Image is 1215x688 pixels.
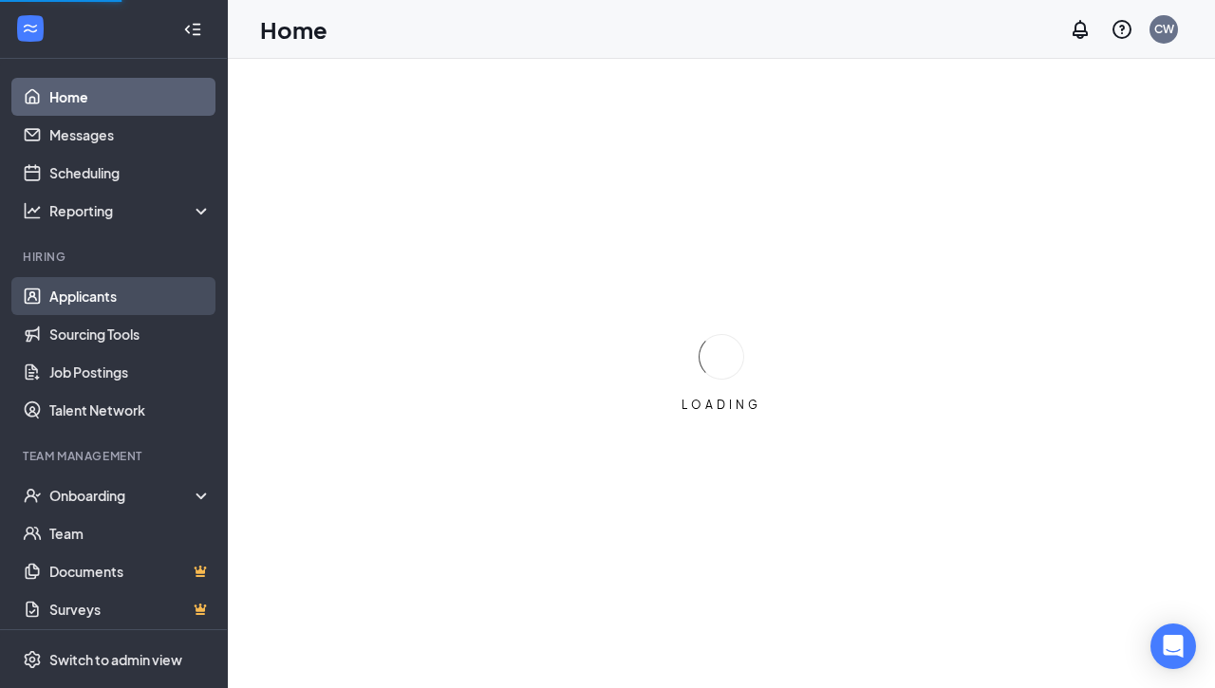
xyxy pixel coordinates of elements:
svg: Settings [23,650,42,669]
div: Team Management [23,448,208,464]
svg: Notifications [1069,18,1092,41]
svg: WorkstreamLogo [21,19,40,38]
svg: Collapse [183,20,202,39]
h1: Home [260,13,327,46]
svg: UserCheck [23,486,42,505]
a: Home [49,78,212,116]
a: Talent Network [49,391,212,429]
a: Sourcing Tools [49,315,212,353]
a: Messages [49,116,212,154]
div: Onboarding [49,486,196,505]
a: Team [49,514,212,552]
div: Open Intercom Messenger [1150,623,1196,669]
a: Applicants [49,277,212,315]
a: DocumentsCrown [49,552,212,590]
a: SurveysCrown [49,590,212,628]
div: CW [1154,21,1174,37]
svg: Analysis [23,201,42,220]
div: LOADING [674,397,769,413]
a: Scheduling [49,154,212,192]
svg: QuestionInfo [1111,18,1133,41]
a: Job Postings [49,353,212,391]
div: Reporting [49,201,213,220]
div: Hiring [23,249,208,265]
div: Switch to admin view [49,650,182,669]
